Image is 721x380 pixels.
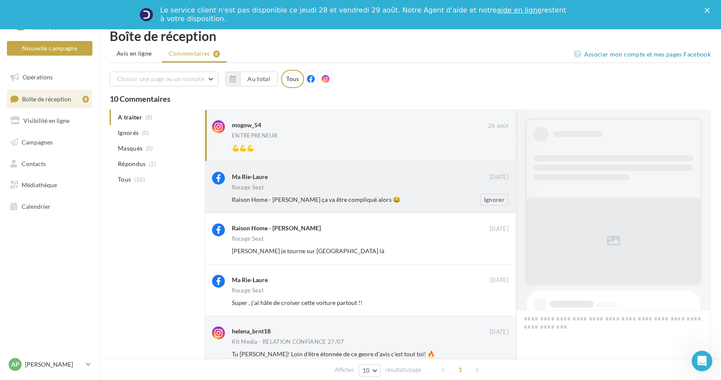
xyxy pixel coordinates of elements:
span: Boîte de réception [22,95,71,102]
span: [DATE] [490,173,509,181]
span: (0) [146,145,153,152]
div: ENTREPRENEUR [232,133,277,138]
div: Kit Media - RELATION CONFIANCE 27/07 [232,339,345,345]
div: Tous [281,70,304,88]
p: [PERSON_NAME] [25,360,82,369]
span: 10 [363,367,370,374]
span: (2) [149,160,156,167]
img: Profile image for Service-Client [139,8,153,22]
div: flocage Seat [232,185,264,190]
span: [PERSON_NAME] je tourne sur [GEOGRAPHIC_DATA] là [232,247,384,254]
div: mogow_54 [232,121,261,129]
a: Opérations [5,68,94,86]
div: Fermer [705,8,713,13]
span: Opérations [22,73,53,81]
span: Ignorés [118,129,139,137]
div: Ma Rie-Laure [232,173,268,181]
span: Tu [PERSON_NAME]! Loin d’être étonnée de ce genre d’avis c’est tout toi! 🔥 [232,350,435,358]
a: Campagnes [5,133,94,151]
span: Tous [118,175,131,184]
span: Choisir une page ou un compte [117,75,204,82]
span: [DATE] [490,328,509,336]
a: Calendrier [5,198,94,216]
a: aide en ligne [497,6,541,14]
span: (0) [142,129,149,136]
div: helena_brnt18 [232,327,271,336]
div: 8 [82,96,89,103]
span: Masqués [118,144,142,153]
span: Super , j'ai hâte de croiser cette voiture partout !! [232,299,363,306]
button: Nouvelle campagne [7,41,92,56]
a: AP [PERSON_NAME] [7,356,92,373]
button: Ignorer [480,194,509,206]
button: Au total [225,72,278,86]
div: Ma Rie-Laure [232,276,268,284]
div: Raison Home - [PERSON_NAME] [232,224,321,232]
span: Raison Home - [PERSON_NAME] ça va être compliqué alors 😂 [232,196,400,203]
span: Contacts [22,160,46,167]
button: Au total [240,72,278,86]
span: Afficher [335,366,354,374]
div: Le service client n'est pas disponible ce jeudi 28 et vendredi 29 août. Notre Agent d'aide et not... [160,6,568,23]
span: 💪💪💪 [232,144,254,151]
span: résultats/page [386,366,421,374]
span: [DATE] [490,225,509,233]
a: Médiathèque [5,176,94,194]
span: Avis en ligne [117,49,152,58]
span: Médiathèque [22,181,57,188]
a: Boîte de réception8 [5,90,94,108]
span: (10) [134,176,145,183]
div: flocage Seat [232,236,264,242]
span: Répondus [118,160,146,168]
span: 26 août [488,122,509,130]
span: AP [11,360,19,369]
span: [DATE] [490,276,509,284]
div: 10 Commentaires [110,95,711,103]
span: Calendrier [22,203,51,210]
a: Visibilité en ligne [5,112,94,130]
a: Associer mon compte et mes pages Facebook [574,49,711,60]
iframe: Intercom live chat [692,351,712,371]
a: Contacts [5,155,94,173]
span: Visibilité en ligne [23,117,70,124]
div: Boîte de réception [110,29,711,42]
button: Choisir une page ou un compte [110,72,218,86]
button: 10 [359,364,381,377]
div: flocage Seat [232,288,264,293]
span: 1 [453,363,467,377]
span: Campagnes [22,138,53,146]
